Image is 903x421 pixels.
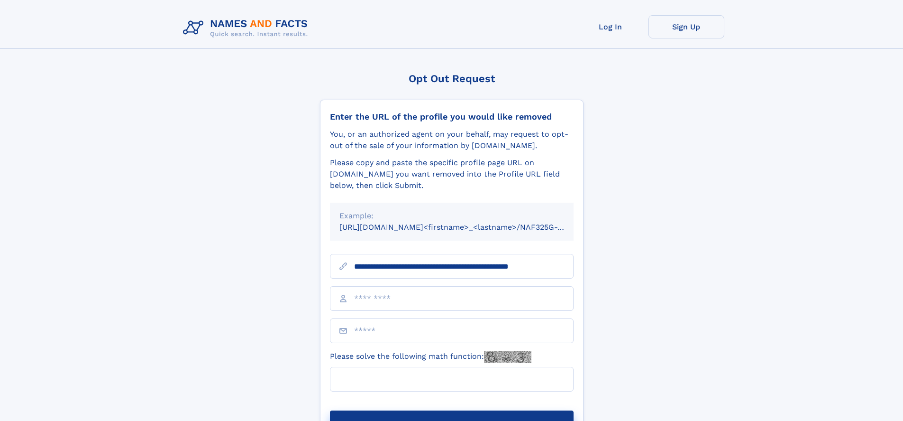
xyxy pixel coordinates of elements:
[320,73,584,84] div: Opt Out Request
[648,15,724,38] a: Sign Up
[179,15,316,41] img: Logo Names and Facts
[330,112,574,122] div: Enter the URL of the profile you would like removed
[330,351,531,363] label: Please solve the following math function:
[339,210,564,222] div: Example:
[573,15,648,38] a: Log In
[330,157,574,191] div: Please copy and paste the specific profile page URL on [DOMAIN_NAME] you want removed into the Pr...
[330,129,574,151] div: You, or an authorized agent on your behalf, may request to opt-out of the sale of your informatio...
[339,223,592,232] small: [URL][DOMAIN_NAME]<firstname>_<lastname>/NAF325G-xxxxxxxx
